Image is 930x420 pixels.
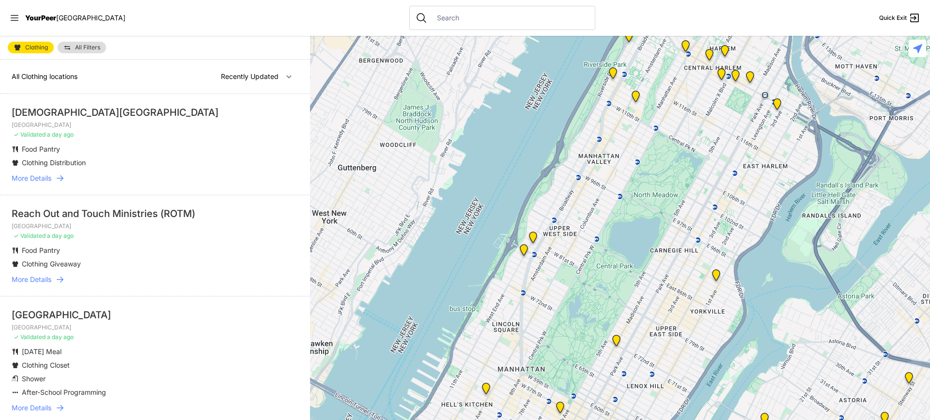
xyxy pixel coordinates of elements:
div: Manhattan [610,335,622,350]
div: 9th Avenue Drop-in Center [480,383,492,398]
div: Ford Hall [607,67,619,83]
span: All Filters [75,45,100,50]
div: East Harlem [744,71,756,87]
span: ✓ Validated [14,232,46,239]
div: The PILLARS – Holistic Recovery Support [680,40,692,56]
span: Food Pantry [22,145,60,153]
div: Manhattan [719,45,731,61]
span: a day ago [47,232,74,239]
span: ✓ Validated [14,333,46,341]
div: Manhattan [623,31,635,46]
span: More Details [12,173,51,183]
p: [GEOGRAPHIC_DATA] [12,222,298,230]
input: Search [431,13,589,23]
a: All Filters [58,42,106,53]
span: Quick Exit [879,14,907,22]
div: Manhattan [729,70,742,85]
a: Clothing [8,42,54,53]
span: ✓ Validated [14,131,46,138]
a: More Details [12,403,298,413]
span: [GEOGRAPHIC_DATA] [56,14,125,22]
p: [GEOGRAPHIC_DATA] [12,121,298,129]
a: More Details [12,275,298,284]
span: More Details [12,275,51,284]
span: YourPeer [25,14,56,22]
div: [DEMOGRAPHIC_DATA][GEOGRAPHIC_DATA] [12,106,298,119]
span: Clothing Giveaway [22,260,81,268]
span: Shower [22,374,46,383]
span: Clothing [25,45,48,50]
span: After-School Programming [22,388,106,396]
div: Uptown/Harlem DYCD Youth Drop-in Center [703,49,715,64]
span: More Details [12,403,51,413]
span: Food Pantry [22,246,60,254]
a: More Details [12,173,298,183]
span: a day ago [47,131,74,138]
span: Clothing Closet [22,361,70,369]
div: The Cathedral Church of St. John the Divine [630,91,642,106]
div: Main Location [771,98,783,114]
span: [DATE] Meal [22,347,62,356]
span: All Clothing locations [12,72,77,80]
div: Reach Out and Touch Ministries (ROTM) [12,207,298,220]
span: Clothing Distribution [22,158,86,167]
a: Quick Exit [879,12,920,24]
span: a day ago [47,333,74,341]
a: YourPeer[GEOGRAPHIC_DATA] [25,15,125,21]
p: [GEOGRAPHIC_DATA] [12,324,298,331]
div: [GEOGRAPHIC_DATA] [12,308,298,322]
div: Pathways Adult Drop-In Program [527,232,539,247]
div: Avenue Church [710,269,722,285]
